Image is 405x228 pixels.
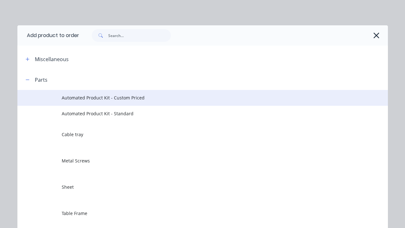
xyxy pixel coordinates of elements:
div: Add product to order [17,25,79,46]
span: Automated Product Kit - Standard [62,110,322,117]
input: Search... [108,29,171,42]
div: Parts [35,76,47,84]
span: Metal Screws [62,157,322,164]
span: Automated Product Kit - Custom Priced [62,94,322,101]
span: Table Frame [62,210,322,217]
span: Sheet [62,184,322,190]
span: Cable tray [62,131,322,138]
div: Miscellaneous [35,55,69,63]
